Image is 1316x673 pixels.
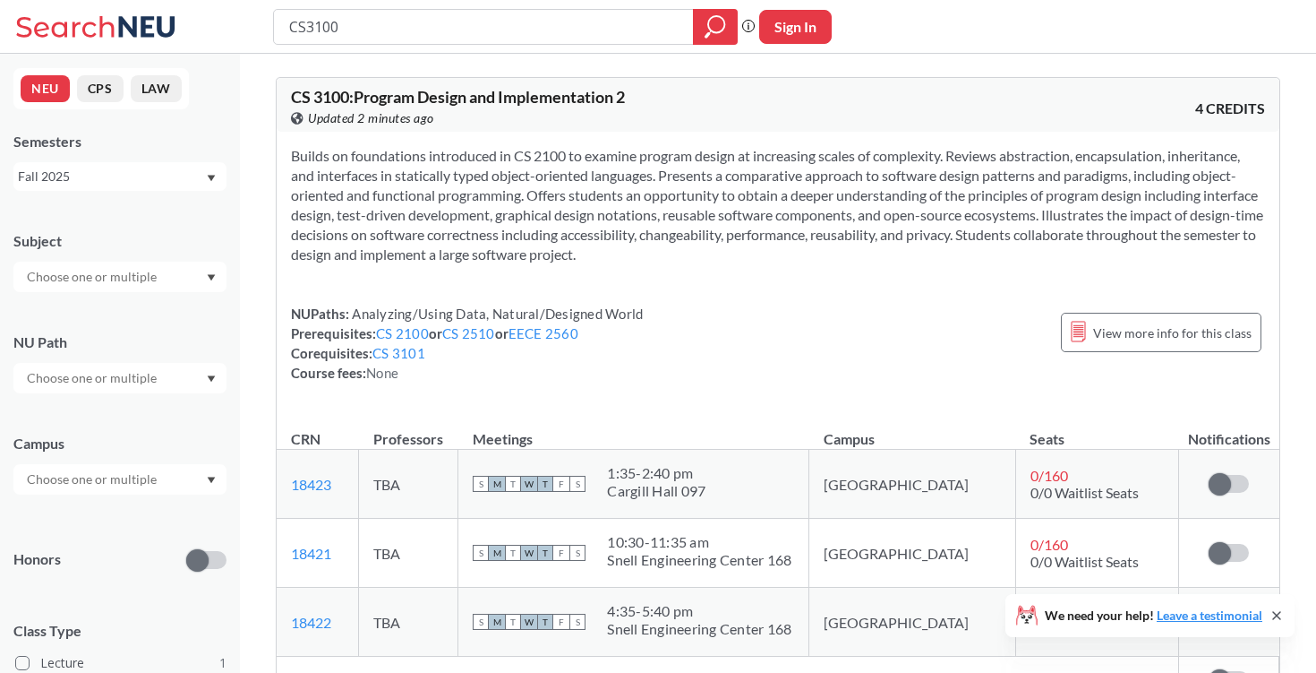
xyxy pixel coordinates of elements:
span: W [521,545,537,561]
span: Class Type [13,621,226,641]
span: We need your help! [1045,609,1262,622]
span: S [473,614,489,630]
span: M [489,614,505,630]
th: Campus [809,411,1016,450]
span: M [489,476,505,492]
div: NUPaths: Prerequisites: or or Corequisites: Course fees: [291,304,643,383]
span: S [569,476,585,492]
span: M [489,545,505,561]
span: W [521,614,537,630]
td: [GEOGRAPHIC_DATA] [809,588,1016,657]
span: T [505,545,521,561]
span: S [569,614,585,630]
svg: Dropdown arrow [207,274,216,281]
button: Sign In [759,10,832,44]
div: Snell Engineering Center 168 [607,551,791,569]
span: T [537,614,553,630]
div: NU Path [13,332,226,352]
td: TBA [359,450,458,519]
span: F [553,476,569,492]
td: [GEOGRAPHIC_DATA] [809,450,1016,519]
div: 1:35 - 2:40 pm [607,464,705,482]
svg: Dropdown arrow [207,477,216,484]
div: Dropdown arrow [13,363,226,393]
th: Professors [359,411,458,450]
span: 0 / 160 [1030,536,1068,553]
td: [GEOGRAPHIC_DATA] [809,519,1016,588]
div: CRN [291,429,320,449]
section: Builds on foundations introduced in CS 2100 to examine program design at increasing scales of com... [291,146,1265,264]
div: Campus [13,434,226,453]
span: 0 / 160 [1030,467,1068,484]
svg: magnifying glass [705,14,726,39]
td: TBA [359,519,458,588]
input: Choose one or multiple [18,266,168,288]
a: CS 2510 [442,325,495,341]
div: Subject [13,231,226,251]
a: CS 3101 [372,345,425,361]
span: T [537,545,553,561]
input: Choose one or multiple [18,367,168,389]
button: LAW [131,75,182,102]
div: 4:35 - 5:40 pm [607,602,791,620]
div: Fall 2025Dropdown arrow [13,162,226,191]
a: CS 2100 [376,325,429,341]
a: EECE 2560 [508,325,578,341]
input: Class, professor, course number, "phrase" [287,12,680,42]
th: Seats [1015,411,1178,450]
input: Choose one or multiple [18,469,168,490]
span: Analyzing/Using Data, Natural/Designed World [349,306,643,322]
span: 0/0 Waitlist Seats [1030,484,1139,501]
div: Dropdown arrow [13,262,226,292]
a: Leave a testimonial [1157,608,1262,623]
span: S [569,545,585,561]
div: magnifying glass [693,9,738,45]
svg: Dropdown arrow [207,375,216,383]
div: Cargill Hall 097 [607,482,705,500]
div: Dropdown arrow [13,464,226,495]
span: T [537,476,553,492]
div: Semesters [13,132,226,151]
span: Updated 2 minutes ago [308,108,434,128]
span: T [505,476,521,492]
span: 1 [219,653,226,673]
td: TBA [359,588,458,657]
a: 18422 [291,614,331,631]
span: W [521,476,537,492]
a: 18421 [291,545,331,562]
span: 0/0 Waitlist Seats [1030,553,1139,570]
button: CPS [77,75,124,102]
span: S [473,545,489,561]
span: None [366,365,398,381]
button: NEU [21,75,70,102]
span: F [553,614,569,630]
span: F [553,545,569,561]
span: View more info for this class [1093,322,1252,344]
th: Notifications [1179,411,1279,450]
svg: Dropdown arrow [207,175,216,182]
div: Fall 2025 [18,167,205,186]
p: Honors [13,549,61,570]
span: 4 CREDITS [1195,99,1265,118]
span: S [473,476,489,492]
a: 18423 [291,476,331,493]
span: T [505,614,521,630]
div: Snell Engineering Center 168 [607,620,791,638]
th: Meetings [458,411,809,450]
div: 10:30 - 11:35 am [607,533,791,551]
span: CS 3100 : Program Design and Implementation 2 [291,87,625,107]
